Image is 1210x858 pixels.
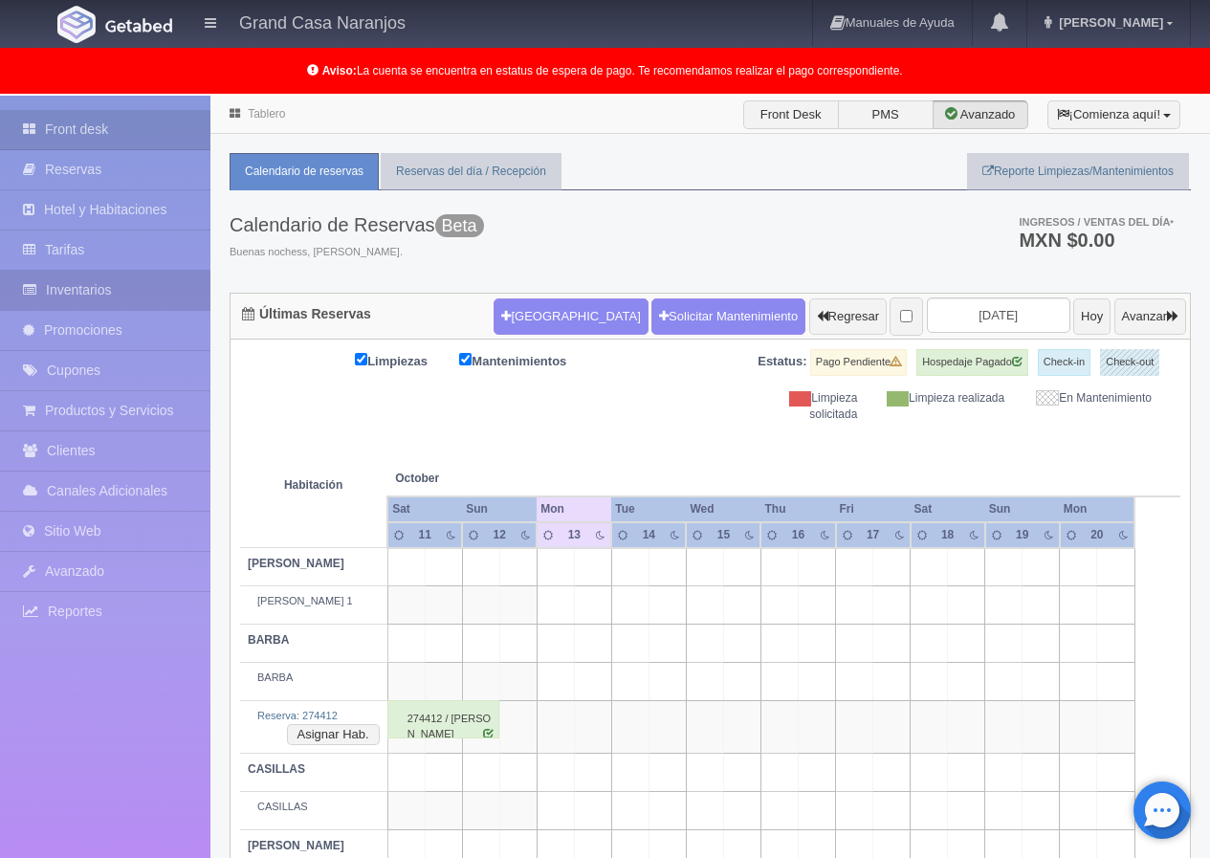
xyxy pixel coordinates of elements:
label: Limpiezas [355,349,456,371]
label: PMS [838,100,934,129]
button: [GEOGRAPHIC_DATA] [494,298,648,335]
input: Limpiezas [355,353,367,365]
div: 12 [489,527,511,543]
input: Mantenimientos [459,353,472,365]
button: Asignar Hab. [287,724,380,745]
b: CASILLAS [248,762,305,776]
label: Pago Pendiente [810,349,907,376]
label: Front Desk [743,100,839,129]
th: Tue [611,496,686,522]
label: Hospedaje Pagado [916,349,1028,376]
div: BARBA [248,671,380,686]
a: Calendario de reservas [230,153,379,190]
label: Mantenimientos [459,349,595,371]
th: Sun [462,496,537,522]
label: Avanzado [933,100,1028,129]
span: Buenas nochess, [PERSON_NAME]. [230,245,484,260]
th: Mon [537,496,611,522]
h3: MXN $0.00 [1019,231,1174,250]
div: 13 [563,527,585,543]
h3: Calendario de Reservas [230,214,484,235]
span: October [395,471,529,487]
button: Hoy [1073,298,1111,335]
div: CASILLAS [248,800,380,815]
div: 15 [713,527,735,543]
div: [PERSON_NAME] 1 [248,594,380,609]
button: Regresar [809,298,887,335]
div: 18 [936,527,958,543]
th: Sat [911,496,985,522]
strong: Habitación [284,478,342,492]
th: Sun [985,496,1060,522]
span: Ingresos / Ventas del día [1019,216,1174,228]
a: Solicitar Mantenimiento [651,298,805,335]
label: Estatus: [758,353,806,371]
a: Reserva: 274412 [257,710,338,721]
div: 17 [862,527,884,543]
th: Thu [760,496,835,522]
span: [PERSON_NAME] [1054,15,1163,30]
div: Limpieza realizada [871,390,1019,407]
a: Reservas del día / Recepción [381,153,561,190]
b: [PERSON_NAME] [248,557,344,570]
h4: Grand Casa Naranjos [239,10,406,33]
label: Check-out [1100,349,1159,376]
th: Mon [1060,496,1134,522]
a: Tablero [248,107,285,121]
div: En Mantenimiento [1019,390,1166,407]
label: Check-in [1038,349,1090,376]
b: Aviso: [322,64,357,77]
button: ¡Comienza aquí! [1047,100,1180,129]
div: 14 [638,527,660,543]
img: Getabed [105,18,172,33]
div: 19 [1011,527,1033,543]
a: Reporte Limpiezas/Mantenimientos [967,153,1189,190]
b: [PERSON_NAME] [248,839,344,852]
th: Sat [387,496,462,522]
div: 274412 / [PERSON_NAME] [387,700,499,738]
button: Avanzar [1114,298,1186,335]
div: Limpieza solicitada [725,390,872,423]
h4: Últimas Reservas [242,307,371,321]
img: Getabed [57,6,96,43]
div: 16 [787,527,809,543]
span: Beta [435,214,484,237]
th: Fri [836,496,911,522]
div: 11 [414,527,436,543]
th: Wed [686,496,760,522]
b: BARBA [248,633,289,647]
div: 20 [1086,527,1108,543]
